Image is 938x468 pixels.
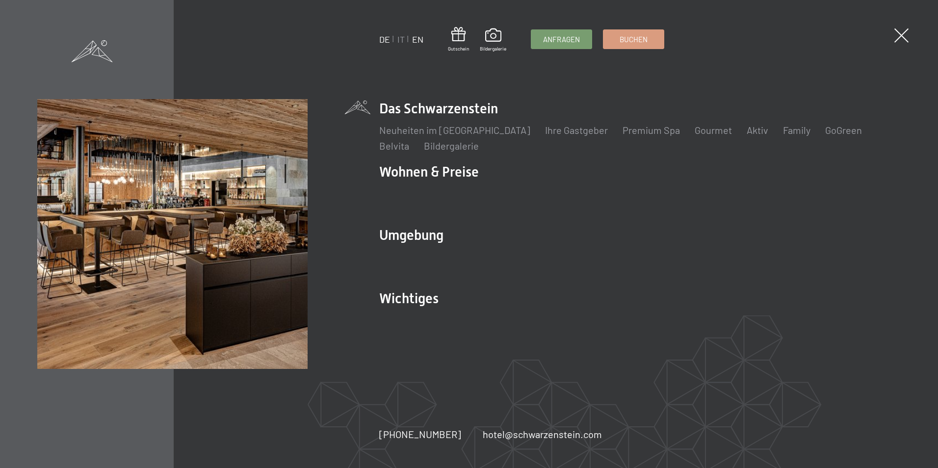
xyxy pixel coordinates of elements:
a: Gourmet [695,124,732,136]
a: Ihre Gastgeber [545,124,608,136]
a: [PHONE_NUMBER] [379,427,461,441]
a: DE [379,34,390,45]
a: Family [783,124,810,136]
span: [PHONE_NUMBER] [379,428,461,440]
a: Buchen [603,30,664,49]
span: Bildergalerie [480,45,506,52]
a: GoGreen [825,124,862,136]
a: Aktiv [747,124,768,136]
a: Anfragen [531,30,592,49]
a: IT [397,34,405,45]
a: Premium Spa [623,124,680,136]
span: Gutschein [448,45,469,52]
a: Bildergalerie [424,140,479,152]
span: Anfragen [543,34,580,45]
a: Gutschein [448,27,469,52]
a: Belvita [379,140,409,152]
a: EN [412,34,423,45]
a: Neuheiten im [GEOGRAPHIC_DATA] [379,124,530,136]
span: Buchen [620,34,648,45]
a: Bildergalerie [480,28,506,52]
a: hotel@schwarzenstein.com [483,427,602,441]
